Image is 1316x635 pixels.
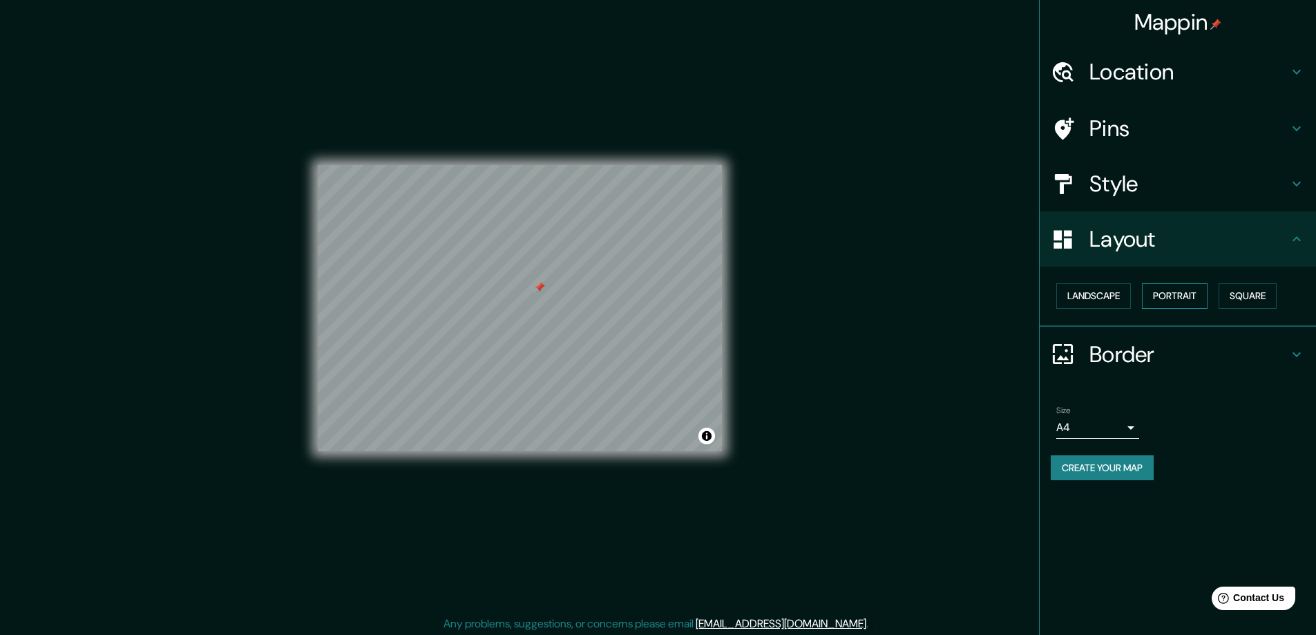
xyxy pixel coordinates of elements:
button: Toggle attribution [698,428,715,444]
button: Square [1219,283,1277,309]
img: pin-icon.png [1210,19,1221,30]
h4: Location [1089,58,1288,86]
label: Size [1056,404,1071,416]
div: A4 [1056,417,1139,439]
a: [EMAIL_ADDRESS][DOMAIN_NAME] [696,616,866,631]
canvas: Map [318,165,722,451]
h4: Style [1089,170,1288,198]
h4: Border [1089,341,1288,368]
div: Border [1040,327,1316,382]
h4: Mappin [1134,8,1222,36]
p: Any problems, suggestions, or concerns please email . [444,616,868,632]
button: Portrait [1142,283,1208,309]
div: . [868,616,870,632]
iframe: Help widget launcher [1193,581,1301,620]
div: Style [1040,156,1316,211]
button: Landscape [1056,283,1131,309]
div: Layout [1040,211,1316,267]
div: Location [1040,44,1316,99]
h4: Pins [1089,115,1288,142]
button: Create your map [1051,455,1154,481]
div: Pins [1040,101,1316,156]
div: . [870,616,873,632]
h4: Layout [1089,225,1288,253]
